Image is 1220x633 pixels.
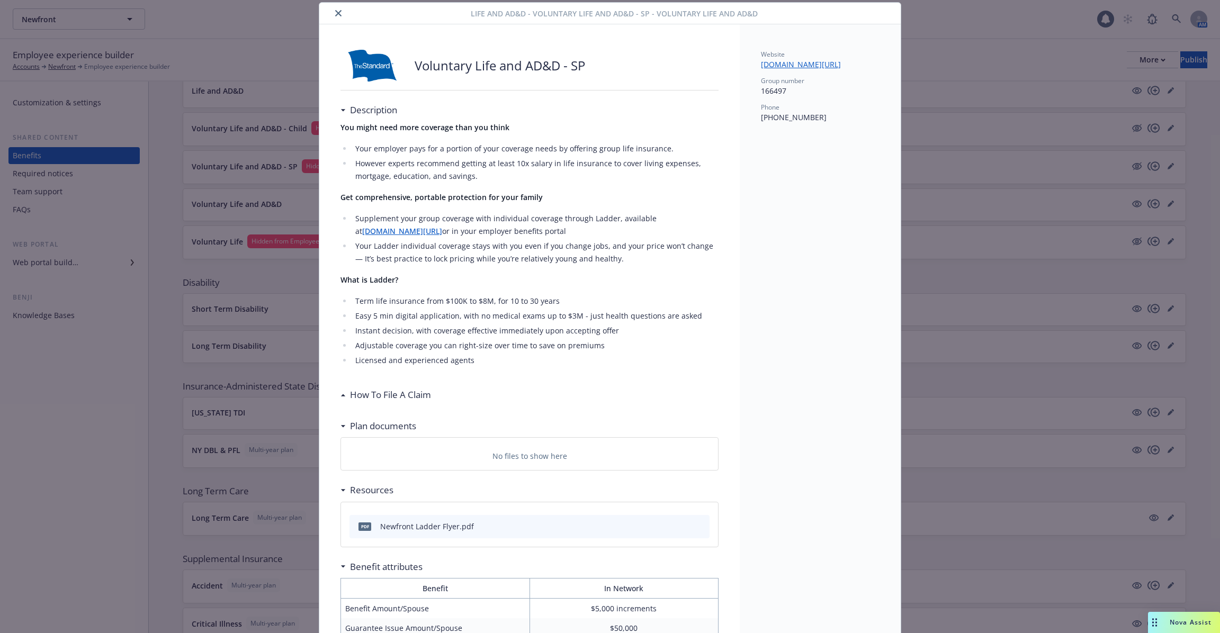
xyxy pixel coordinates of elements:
p: 166497 [761,85,880,96]
strong: Get comprehensive, portable protection for your family [340,192,543,202]
h3: Description [350,103,397,117]
td: Benefit Amount/Spouse [341,599,530,619]
button: preview file [696,521,705,532]
li: Licensed and experienced agents [352,354,719,367]
h3: Benefit attributes [350,560,423,574]
div: Newfront Ladder Flyer.pdf [380,521,474,532]
span: Life and AD&D - Voluntary Life and AD&D - SP - Voluntary Life and AD&D [471,8,758,19]
li: Instant decision, with coverage effective immediately upon accepting offer [352,324,719,337]
strong: What is Ladder? [340,275,398,285]
td: $5,000 increments [530,599,719,619]
th: In Network [530,578,719,599]
th: Benefit [341,578,530,599]
div: Resources [340,483,393,497]
li: Supplement your group coverage with individual coverage through Ladder, available at or in your e... [352,212,719,238]
div: Description [340,103,397,117]
span: pdf [358,522,371,530]
div: Benefit attributes [340,560,423,574]
span: Website [761,50,785,59]
button: Nova Assist [1148,612,1220,633]
span: Group number [761,76,804,85]
div: Drag to move [1148,612,1161,633]
span: Phone [761,103,779,112]
h3: How To File A Claim [350,388,431,402]
button: download file [679,521,687,532]
li: Term life insurance from $100K to $8M, for 10 to 30 years [352,295,719,308]
strong: You might need more coverage than you think [340,122,509,132]
p: No files to show here [492,450,567,462]
p: [PHONE_NUMBER] [761,112,880,123]
img: Standard Insurance Company [340,50,404,82]
h3: Plan documents [350,419,416,433]
h3: Resources [350,483,393,497]
li: However experts recommend getting at least 10x salary in life insurance to cover living expenses,... [352,157,719,183]
li: Easy 5 min digital application, with no medical exams up to $3M - just health questions are asked [352,310,719,322]
li: Adjustable coverage you can right-size over time to save on premiums [352,339,719,352]
a: [DOMAIN_NAME][URL] [761,59,849,69]
a: [DOMAIN_NAME][URL] [362,226,442,236]
div: Plan documents [340,419,416,433]
button: close [332,7,345,20]
div: How To File A Claim [340,388,431,402]
li: Your employer pays for a portion of your coverage needs by offering group life insurance. [352,142,719,155]
li: Your Ladder individual coverage stays with you even if you change jobs, and your price won’t chan... [352,240,719,265]
p: Voluntary Life and AD&D - SP [415,57,585,75]
span: Nova Assist [1170,618,1212,627]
